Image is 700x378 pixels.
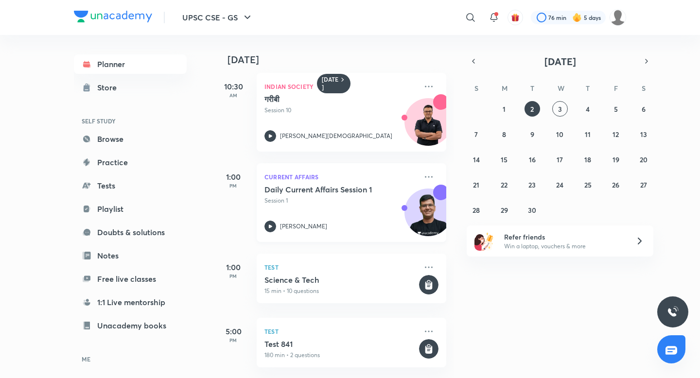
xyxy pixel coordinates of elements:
[614,84,618,93] abbr: Friday
[558,104,562,114] abbr: September 3, 2025
[544,55,576,68] span: [DATE]
[74,153,187,172] a: Practice
[469,177,484,192] button: September 21, 2025
[264,81,417,92] p: Indian Society
[214,92,253,98] p: AM
[642,84,646,93] abbr: Saturday
[264,185,385,194] h5: Daily Current Affairs Session 1
[264,94,385,104] h5: गरीबी
[610,9,626,26] img: wassim
[176,8,259,27] button: UPSC CSE - GS
[473,155,480,164] abbr: September 14, 2025
[74,11,152,25] a: Company Logo
[552,126,568,142] button: September 10, 2025
[480,54,640,68] button: [DATE]
[667,306,679,318] img: ttu
[525,126,540,142] button: September 9, 2025
[264,171,417,183] p: Current Affairs
[264,326,417,337] p: Test
[214,326,253,337] h5: 5:00
[74,316,187,335] a: Unacademy books
[74,11,152,22] img: Company Logo
[636,126,651,142] button: September 13, 2025
[496,101,512,117] button: September 1, 2025
[214,261,253,273] h5: 1:00
[525,101,540,117] button: September 2, 2025
[530,104,534,114] abbr: September 2, 2025
[558,84,564,93] abbr: Wednesday
[640,130,647,139] abbr: September 13, 2025
[511,13,520,22] img: avatar
[469,202,484,218] button: September 28, 2025
[214,273,253,279] p: PM
[97,82,122,93] div: Store
[614,104,618,114] abbr: September 5, 2025
[214,337,253,343] p: PM
[501,206,508,215] abbr: September 29, 2025
[636,177,651,192] button: September 27, 2025
[612,130,619,139] abbr: September 12, 2025
[525,177,540,192] button: September 23, 2025
[580,101,595,117] button: September 4, 2025
[74,78,187,97] a: Store
[612,155,619,164] abbr: September 19, 2025
[530,84,534,93] abbr: Tuesday
[640,155,647,164] abbr: September 20, 2025
[584,180,592,189] abbr: September 25, 2025
[572,13,582,22] img: streak
[556,180,563,189] abbr: September 24, 2025
[552,101,568,117] button: September 3, 2025
[585,130,591,139] abbr: September 11, 2025
[405,103,452,150] img: Avatar
[264,261,417,273] p: Test
[552,177,568,192] button: September 24, 2025
[280,222,327,231] p: [PERSON_NAME]
[528,180,536,189] abbr: September 23, 2025
[584,155,591,164] abbr: September 18, 2025
[552,152,568,167] button: September 17, 2025
[264,339,417,349] h5: Test 841
[580,126,595,142] button: September 11, 2025
[530,130,534,139] abbr: September 9, 2025
[214,183,253,189] p: PM
[580,152,595,167] button: September 18, 2025
[405,194,452,241] img: Avatar
[474,84,478,93] abbr: Sunday
[502,84,507,93] abbr: Monday
[502,130,506,139] abbr: September 8, 2025
[474,130,478,139] abbr: September 7, 2025
[214,81,253,92] h5: 10:30
[264,275,417,285] h5: Science & Tech
[503,104,506,114] abbr: September 1, 2025
[264,106,417,115] p: Session 10
[586,104,590,114] abbr: September 4, 2025
[504,242,624,251] p: Win a laptop, vouchers & more
[74,199,187,219] a: Playlist
[473,180,479,189] abbr: September 21, 2025
[74,113,187,129] h6: SELF STUDY
[496,152,512,167] button: September 15, 2025
[264,287,417,295] p: 15 min • 10 questions
[469,126,484,142] button: September 7, 2025
[264,196,417,205] p: Session 1
[74,223,187,242] a: Doubts & solutions
[580,177,595,192] button: September 25, 2025
[556,130,563,139] abbr: September 10, 2025
[74,246,187,265] a: Notes
[74,292,187,312] a: 1:1 Live mentorship
[214,171,253,183] h5: 1:00
[74,129,187,149] a: Browse
[608,126,624,142] button: September 12, 2025
[640,180,647,189] abbr: September 27, 2025
[496,202,512,218] button: September 29, 2025
[529,155,536,164] abbr: September 16, 2025
[501,155,507,164] abbr: September 15, 2025
[280,132,392,140] p: [PERSON_NAME][DEMOGRAPHIC_DATA]
[642,104,646,114] abbr: September 6, 2025
[496,177,512,192] button: September 22, 2025
[636,152,651,167] button: September 20, 2025
[264,351,417,360] p: 180 min • 2 questions
[74,54,187,74] a: Planner
[525,202,540,218] button: September 30, 2025
[504,232,624,242] h6: Refer friends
